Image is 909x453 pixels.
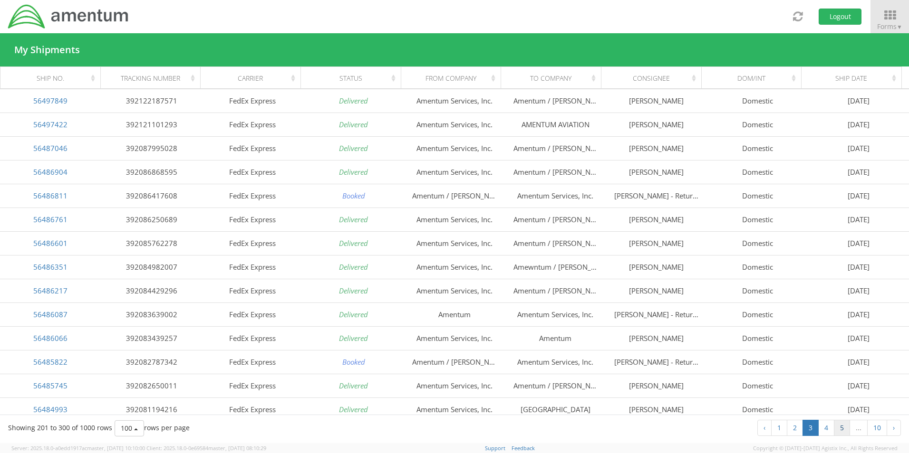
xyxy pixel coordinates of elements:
td: FedEx Express [202,255,303,279]
a: 56487046 [33,143,68,153]
span: Client: 2025.18.0-0e69584 [146,444,266,452]
a: to page 2 [787,420,803,436]
td: Domestic [707,350,808,374]
td: [PERSON_NAME] - Return REQ0207434 [606,184,707,208]
a: 56484993 [33,405,68,414]
td: 392087995028 [101,136,202,160]
td: FedEx Express [202,136,303,160]
td: Amentum / [PERSON_NAME] [505,89,606,113]
i: Delivered [339,167,368,177]
td: Domestic [707,255,808,279]
td: Amentum [505,326,606,350]
div: Consignee [609,74,698,83]
td: [PERSON_NAME] - Return REQ0207374 [606,350,707,374]
a: Support [485,444,505,452]
td: Amentum Services, Inc. [404,89,505,113]
td: [PERSON_NAME] [606,279,707,302]
td: FedEx Express [202,184,303,208]
span: Server: 2025.18.0-a0edd1917ac [11,444,145,452]
td: FedEx Express [202,89,303,113]
td: FedEx Express [202,326,303,350]
i: Delivered [339,262,368,272]
a: 56485745 [33,381,68,390]
a: to page 4 [818,420,834,436]
td: Domestic [707,113,808,136]
td: Domestic [707,136,808,160]
td: [PERSON_NAME] [606,208,707,231]
i: Delivered [339,333,368,343]
a: 56486351 [33,262,68,272]
div: Ship Date [810,74,899,83]
a: to page 10 [867,420,887,436]
td: 392083639002 [101,302,202,326]
td: Domestic [707,160,808,184]
td: Domestic [707,231,808,255]
a: 56486811 [33,191,68,200]
a: 56486601 [33,238,68,248]
td: Amentum Services, Inc. [404,374,505,397]
td: [PERSON_NAME] [606,255,707,279]
td: 392086868595 [101,160,202,184]
div: Tracking Number [109,74,197,83]
button: Logout [819,9,861,25]
td: FedEx Express [202,113,303,136]
i: Delivered [339,286,368,295]
td: Amentum Services, Inc. [404,160,505,184]
td: Amentum Services, Inc. [404,326,505,350]
a: 56485822 [33,357,68,367]
td: 392082650011 [101,374,202,397]
div: rows per page [115,420,190,436]
td: Amentum / [PERSON_NAME] [505,279,606,302]
td: Amewntum / [PERSON_NAME] [505,255,606,279]
td: Domestic [707,326,808,350]
span: Showing 201 to 300 of 1000 rows [8,423,112,432]
td: FedEx Express [202,160,303,184]
td: Amentum [404,302,505,326]
a: 56486066 [33,333,68,343]
td: Domestic [707,89,808,113]
div: To Company [510,74,598,83]
td: Amentum Services, Inc. [404,255,505,279]
i: Delivered [339,215,368,224]
td: 392083439257 [101,326,202,350]
span: Copyright © [DATE]-[DATE] Agistix Inc., All Rights Reserved [753,444,898,452]
td: Amentum Services, Inc. [404,113,505,136]
td: Amentum Services, Inc. [404,231,505,255]
a: 56486761 [33,215,68,224]
td: FedEx Express [202,397,303,421]
div: Carrier [209,74,298,83]
i: Delivered [339,405,368,414]
i: Booked [342,357,365,367]
span: ▼ [897,23,902,31]
i: Delivered [339,120,368,129]
a: Feedback [512,444,535,452]
td: AMENTUM AVIATION [505,113,606,136]
a: to page 5 [834,420,850,436]
div: From Company [409,74,498,83]
div: Ship No. [9,74,97,83]
td: [PERSON_NAME] [606,89,707,113]
td: 392081194216 [101,397,202,421]
td: Domestic [707,279,808,302]
i: Delivered [339,381,368,390]
td: Amentum / [PERSON_NAME] [404,350,505,374]
span: Forms [877,22,902,31]
td: [PERSON_NAME] [606,326,707,350]
td: 392084982007 [101,255,202,279]
td: Domestic [707,302,808,326]
a: 56486087 [33,310,68,319]
td: FedEx Express [202,302,303,326]
td: 392121101293 [101,113,202,136]
td: 392122187571 [101,89,202,113]
td: Amentum / [PERSON_NAME] [505,231,606,255]
td: 392082787342 [101,350,202,374]
i: Booked [342,191,365,200]
td: Domestic [707,184,808,208]
a: 56486217 [33,286,68,295]
td: [GEOGRAPHIC_DATA] [505,397,606,421]
span: master, [DATE] 08:10:29 [208,444,266,452]
td: [PERSON_NAME] [606,231,707,255]
i: Delivered [339,238,368,248]
span: 100 [121,424,132,433]
td: 392084429296 [101,279,202,302]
